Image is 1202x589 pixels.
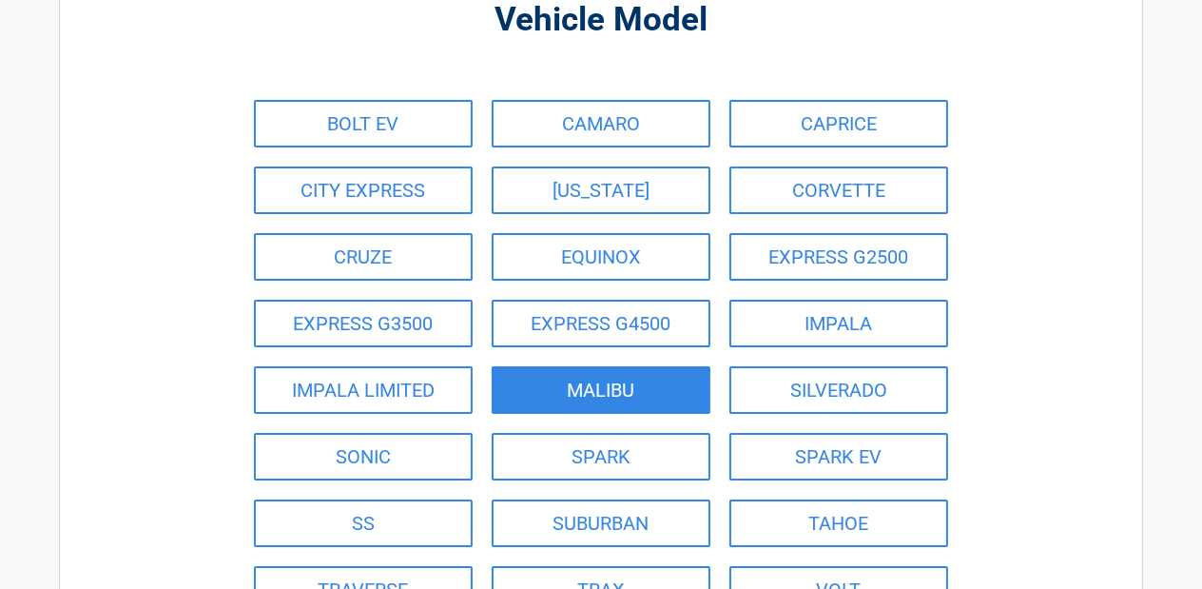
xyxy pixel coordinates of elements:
a: CRUZE [254,233,473,281]
a: CITY EXPRESS [254,167,473,214]
a: [US_STATE] [492,167,710,214]
a: BOLT EV [254,100,473,147]
a: SONIC [254,433,473,481]
a: EQUINOX [492,233,710,281]
a: CAPRICE [729,100,948,147]
a: CORVETTE [729,167,948,214]
a: SPARK EV [729,433,948,481]
a: EXPRESS G2500 [729,233,948,281]
a: SILVERADO [729,366,948,414]
a: IMPALA [729,300,948,347]
a: CAMARO [492,100,710,147]
a: SUBURBAN [492,500,710,547]
a: MALIBU [492,366,710,414]
a: EXPRESS G3500 [254,300,473,347]
a: EXPRESS G4500 [492,300,710,347]
a: SPARK [492,433,710,481]
a: IMPALA LIMITED [254,366,473,414]
a: TAHOE [729,500,948,547]
a: SS [254,500,473,547]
